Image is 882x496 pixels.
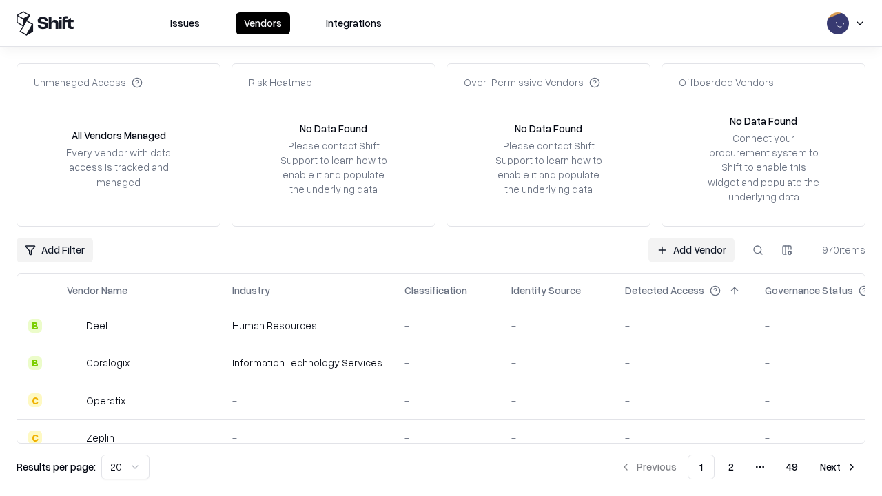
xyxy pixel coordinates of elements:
[17,459,96,474] p: Results per page:
[679,75,774,90] div: Offboarded Vendors
[249,75,312,90] div: Risk Heatmap
[625,318,743,333] div: -
[717,455,745,479] button: 2
[404,355,489,370] div: -
[648,238,735,262] a: Add Vendor
[404,431,489,445] div: -
[67,356,81,370] img: Coralogix
[232,283,270,298] div: Industry
[28,431,42,444] div: C
[511,355,603,370] div: -
[86,355,130,370] div: Coralogix
[318,12,390,34] button: Integrations
[810,242,865,257] div: 970 items
[276,138,391,197] div: Please contact Shift Support to learn how to enable it and populate the underlying data
[34,75,143,90] div: Unmanaged Access
[491,138,606,197] div: Please contact Shift Support to learn how to enable it and populate the underlying data
[67,283,127,298] div: Vendor Name
[404,393,489,408] div: -
[511,393,603,408] div: -
[86,431,114,445] div: Zeplin
[812,455,865,479] button: Next
[612,455,865,479] nav: pagination
[625,393,743,408] div: -
[67,319,81,333] img: Deel
[86,393,125,408] div: Operatix
[511,431,603,445] div: -
[67,393,81,407] img: Operatix
[72,128,166,143] div: All Vendors Managed
[17,238,93,262] button: Add Filter
[86,318,107,333] div: Deel
[625,355,743,370] div: -
[67,431,81,444] img: Zeplin
[28,319,42,333] div: B
[28,393,42,407] div: C
[464,75,600,90] div: Over-Permissive Vendors
[730,114,797,128] div: No Data Found
[162,12,208,34] button: Issues
[28,356,42,370] div: B
[511,318,603,333] div: -
[232,318,382,333] div: Human Resources
[706,131,821,204] div: Connect your procurement system to Shift to enable this widget and populate the underlying data
[61,145,176,189] div: Every vendor with data access is tracked and managed
[232,393,382,408] div: -
[236,12,290,34] button: Vendors
[775,455,809,479] button: 49
[232,355,382,370] div: Information Technology Services
[625,283,704,298] div: Detected Access
[511,283,581,298] div: Identity Source
[232,431,382,445] div: -
[688,455,715,479] button: 1
[515,121,582,136] div: No Data Found
[404,318,489,333] div: -
[300,121,367,136] div: No Data Found
[625,431,743,445] div: -
[765,283,853,298] div: Governance Status
[404,283,467,298] div: Classification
